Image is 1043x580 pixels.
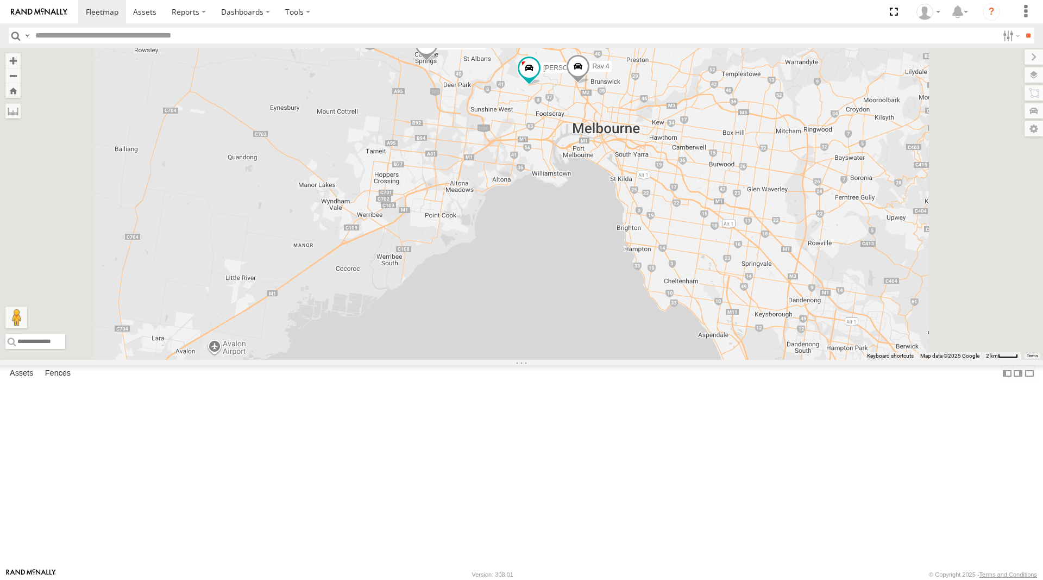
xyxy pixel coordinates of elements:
label: Measure [5,103,21,119]
label: Search Filter Options [998,28,1022,43]
a: Terms and Conditions [979,571,1037,578]
button: Zoom Home [5,83,21,98]
button: Map Scale: 2 km per 33 pixels [983,352,1021,360]
div: © Copyright 2025 - [929,571,1037,578]
div: Version: 308.01 [472,571,513,578]
span: 2 km [986,353,998,359]
button: Zoom in [5,53,21,68]
label: Assets [4,366,39,381]
button: Zoom out [5,68,21,83]
label: Fences [40,366,76,381]
label: Search Query [23,28,32,43]
label: Dock Summary Table to the Left [1002,365,1013,381]
span: Map data ©2025 Google [920,353,979,359]
img: rand-logo.svg [11,8,67,16]
span: [PERSON_NAME] [543,64,597,72]
button: Keyboard shortcuts [867,352,914,360]
button: Drag Pegman onto the map to open Street View [5,307,27,328]
a: Visit our Website [6,569,56,580]
label: Map Settings [1025,121,1043,136]
div: Bruce Swift [913,4,944,20]
a: Terms (opens in new tab) [1027,354,1038,358]
label: Dock Summary Table to the Right [1013,365,1023,381]
label: Hide Summary Table [1024,365,1035,381]
i: ? [983,3,1000,21]
span: Rav 4 [592,63,609,71]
